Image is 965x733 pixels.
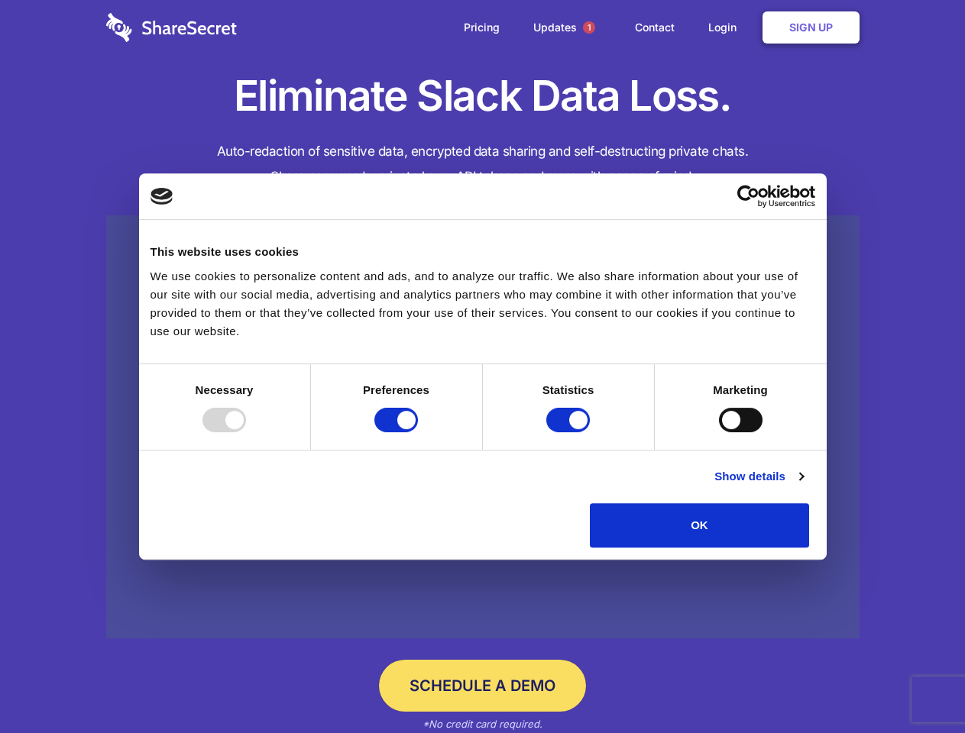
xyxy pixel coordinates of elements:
a: Show details [714,467,803,486]
img: logo [151,188,173,205]
a: Pricing [448,4,515,51]
h4: Auto-redaction of sensitive data, encrypted data sharing and self-destructing private chats. Shar... [106,139,860,189]
a: Sign Up [763,11,860,44]
img: logo-wordmark-white-trans-d4663122ce5f474addd5e946df7df03e33cb6a1c49d2221995e7729f52c070b2.svg [106,13,237,42]
button: OK [590,503,809,547]
strong: Preferences [363,383,429,396]
a: Login [693,4,759,51]
strong: Marketing [713,383,768,396]
span: 1 [583,21,595,34]
a: Schedule a Demo [379,660,586,712]
div: We use cookies to personalize content and ads, and to analyze our traffic. We also share informat... [151,267,815,341]
a: Contact [620,4,690,51]
strong: Necessary [196,383,254,396]
em: *No credit card required. [423,718,542,730]
a: Usercentrics Cookiebot - opens in a new window [682,185,815,208]
a: Wistia video thumbnail [106,215,860,639]
h1: Eliminate Slack Data Loss. [106,69,860,124]
strong: Statistics [542,383,594,396]
div: This website uses cookies [151,243,815,261]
